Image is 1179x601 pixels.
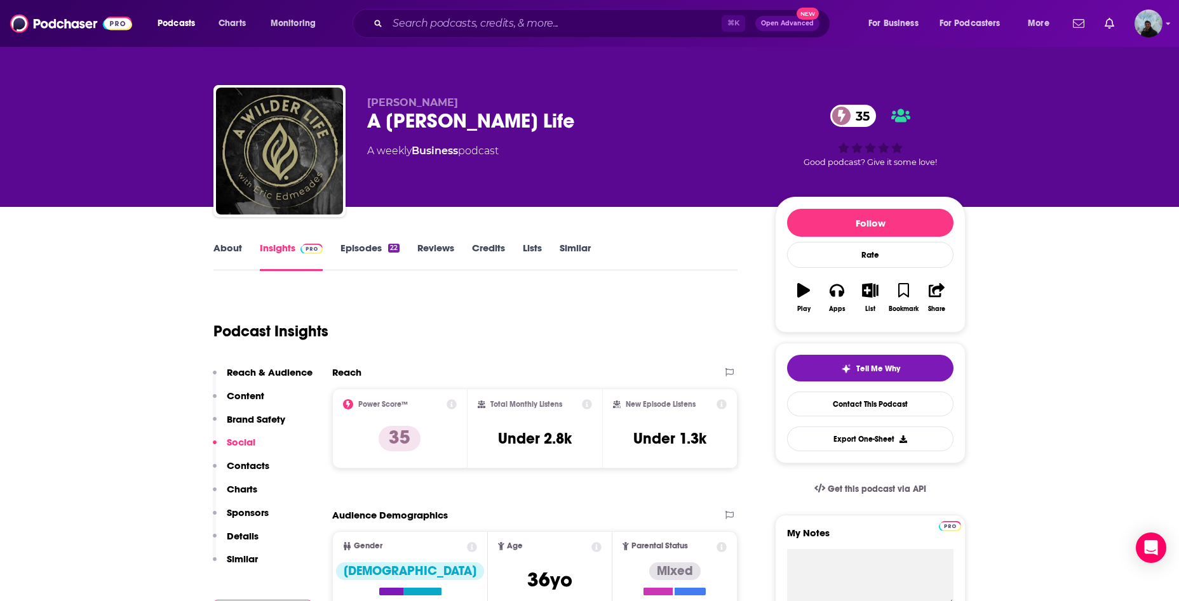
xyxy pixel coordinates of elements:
[1135,10,1162,37] button: Show profile menu
[262,13,332,34] button: open menu
[227,390,264,402] p: Content
[787,275,820,320] button: Play
[300,244,323,254] img: Podchaser Pro
[227,530,259,542] p: Details
[804,157,937,167] span: Good podcast? Give it some love!
[829,305,846,313] div: Apps
[227,483,257,495] p: Charts
[1028,15,1049,32] span: More
[631,542,688,550] span: Parental Status
[928,305,945,313] div: Share
[939,519,961,531] a: Pro website
[227,413,285,425] p: Brand Safety
[722,15,745,32] span: ⌘ K
[940,15,1000,32] span: For Podcasters
[365,9,842,38] div: Search podcasts, credits, & more...
[367,96,458,109] span: [PERSON_NAME]
[354,542,382,550] span: Gender
[210,13,253,34] a: Charts
[775,96,966,175] div: 35Good podcast? Give it some love!
[797,305,811,313] div: Play
[830,105,876,127] a: 35
[213,459,269,483] button: Contacts
[332,366,361,378] h2: Reach
[412,145,458,157] a: Business
[213,483,257,506] button: Charts
[804,473,936,505] a: Get this podcast via API
[367,143,499,159] div: A weekly podcast
[939,521,961,531] img: Podchaser Pro
[920,275,953,320] button: Share
[931,13,1019,34] button: open menu
[787,392,953,416] a: Contact This Podcast
[1100,13,1119,34] a: Show notifications dropdown
[868,15,919,32] span: For Business
[854,275,887,320] button: List
[856,364,900,374] span: Tell Me Why
[332,509,448,521] h2: Audience Demographics
[507,542,523,550] span: Age
[633,429,706,448] h3: Under 1.3k
[213,322,328,341] h1: Podcast Insights
[560,242,591,271] a: Similar
[379,426,421,451] p: 35
[271,15,316,32] span: Monitoring
[787,426,953,451] button: Export One-Sheet
[417,242,454,271] a: Reviews
[527,567,572,592] span: 36 yo
[841,364,851,374] img: tell me why sparkle
[1135,10,1162,37] span: Logged in as DavidWest
[213,506,269,530] button: Sponsors
[227,553,258,565] p: Similar
[1068,13,1089,34] a: Show notifications dropdown
[490,400,562,409] h2: Total Monthly Listens
[213,242,242,271] a: About
[820,275,853,320] button: Apps
[523,242,542,271] a: Lists
[889,305,919,313] div: Bookmark
[1135,10,1162,37] img: User Profile
[843,105,876,127] span: 35
[787,242,953,268] div: Rate
[213,436,255,459] button: Social
[787,209,953,237] button: Follow
[216,88,343,215] img: A Wilder Life
[260,242,323,271] a: InsightsPodchaser Pro
[498,429,572,448] h3: Under 2.8k
[213,413,285,437] button: Brand Safety
[227,459,269,472] p: Contacts
[213,553,258,576] button: Similar
[828,484,926,494] span: Get this podcast via API
[797,8,819,20] span: New
[387,13,722,34] input: Search podcasts, credits, & more...
[472,242,505,271] a: Credits
[213,390,264,413] button: Content
[865,305,875,313] div: List
[227,436,255,448] p: Social
[761,20,814,27] span: Open Advanced
[227,506,269,518] p: Sponsors
[388,244,400,253] div: 22
[626,400,696,409] h2: New Episode Listens
[149,13,212,34] button: open menu
[340,242,400,271] a: Episodes22
[227,366,313,378] p: Reach & Audience
[213,530,259,553] button: Details
[10,11,132,36] img: Podchaser - Follow, Share and Rate Podcasts
[358,400,408,409] h2: Power Score™
[219,15,246,32] span: Charts
[787,355,953,381] button: tell me why sparkleTell Me Why
[1019,13,1065,34] button: open menu
[158,15,195,32] span: Podcasts
[787,527,953,549] label: My Notes
[336,562,484,580] div: [DEMOGRAPHIC_DATA]
[859,13,934,34] button: open menu
[887,275,920,320] button: Bookmark
[213,366,313,390] button: Reach & Audience
[1136,532,1166,563] div: Open Intercom Messenger
[755,16,819,31] button: Open AdvancedNew
[649,562,701,580] div: Mixed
